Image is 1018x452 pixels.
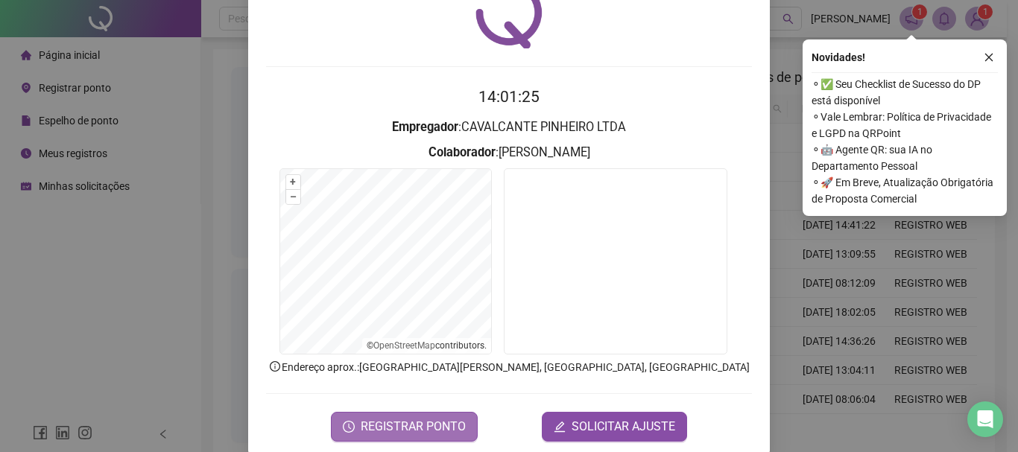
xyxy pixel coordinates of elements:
h3: : [PERSON_NAME] [266,143,752,162]
span: close [984,52,994,63]
div: Open Intercom Messenger [967,401,1003,437]
span: ⚬ 🚀 Em Breve, Atualização Obrigatória de Proposta Comercial [812,174,998,207]
span: clock-circle [343,421,355,433]
li: © contributors. [367,340,487,351]
span: Novidades ! [812,49,865,66]
strong: Colaborador [429,145,496,159]
button: REGISTRAR PONTO [331,412,478,442]
time: 14:01:25 [478,88,540,106]
span: edit [554,421,566,433]
button: editSOLICITAR AJUSTE [542,412,687,442]
button: + [286,175,300,189]
span: REGISTRAR PONTO [361,418,466,436]
span: ⚬ Vale Lembrar: Política de Privacidade e LGPD na QRPoint [812,109,998,141]
strong: Empregador [392,120,458,134]
a: OpenStreetMap [373,340,435,351]
h3: : CAVALCANTE PINHEIRO LTDA [266,118,752,137]
span: info-circle [268,360,282,373]
span: SOLICITAR AJUSTE [572,418,675,436]
span: ⚬ ✅ Seu Checklist de Sucesso do DP está disponível [812,76,998,109]
p: Endereço aprox. : [GEOGRAPHIC_DATA][PERSON_NAME], [GEOGRAPHIC_DATA], [GEOGRAPHIC_DATA] [266,359,752,375]
button: – [286,190,300,204]
span: ⚬ 🤖 Agente QR: sua IA no Departamento Pessoal [812,141,998,174]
